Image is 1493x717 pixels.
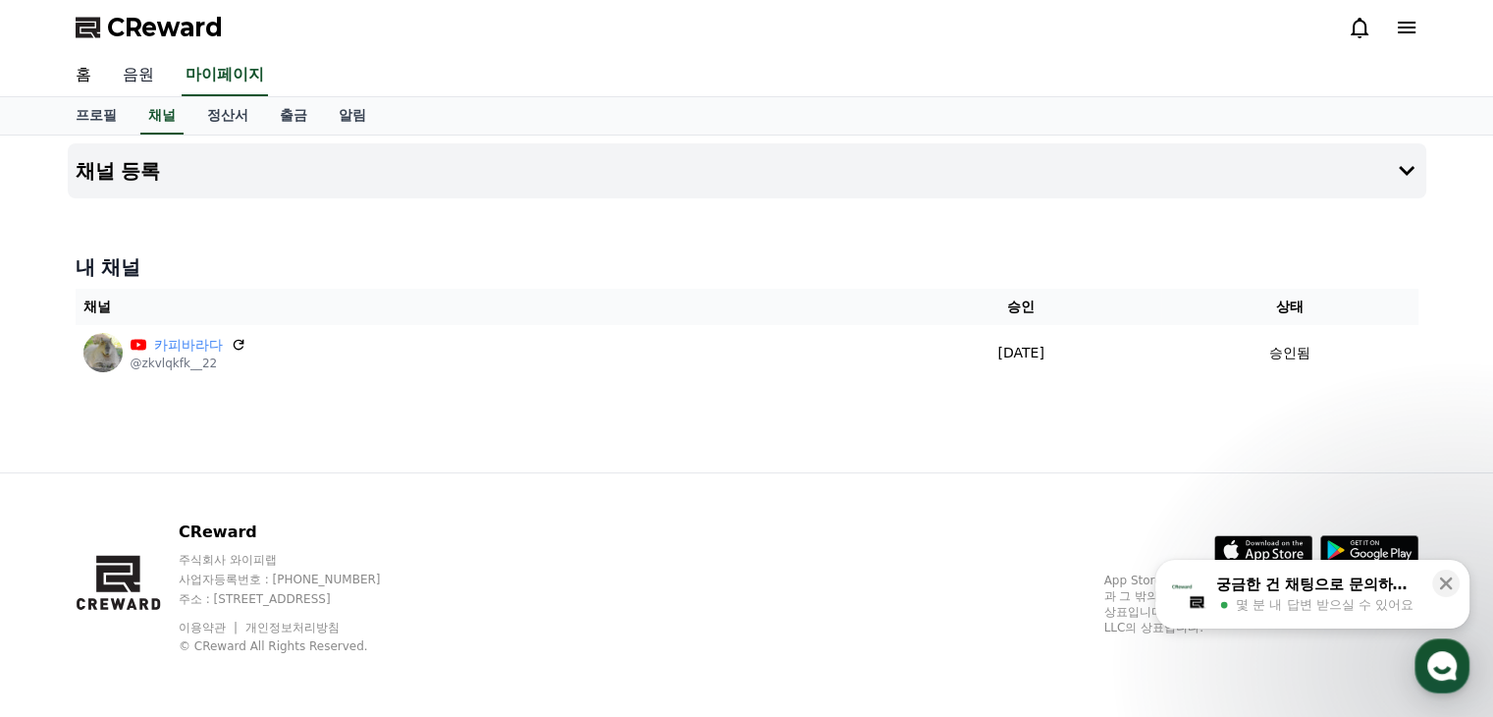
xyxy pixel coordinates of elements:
a: 대화 [130,554,253,603]
a: 음원 [107,55,170,96]
a: 알림 [323,97,382,135]
span: 설정 [303,583,327,599]
p: [DATE] [888,343,1153,363]
p: 주소 : [STREET_ADDRESS] [179,591,418,607]
a: 홈 [60,55,107,96]
a: 출금 [264,97,323,135]
th: 상태 [1161,289,1418,325]
p: 승인됨 [1269,343,1310,363]
p: App Store, iCloud, iCloud Drive 및 iTunes Store는 미국과 그 밖의 나라 및 지역에서 등록된 Apple Inc.의 서비스 상표입니다. Goo... [1104,573,1418,635]
p: © CReward All Rights Reserved. [179,638,418,654]
th: 채널 [76,289,881,325]
p: @zkvlqkfk__22 [131,356,246,371]
img: 카피바라다 [83,333,123,372]
h4: 내 채널 [76,253,1418,281]
span: 대화 [180,584,203,600]
h4: 채널 등록 [76,160,161,182]
span: CReward [107,12,223,43]
a: 홈 [6,554,130,603]
p: CReward [179,521,418,544]
a: 설정 [253,554,377,603]
span: 홈 [62,583,74,599]
p: 주식회사 와이피랩 [179,552,418,568]
button: 채널 등록 [68,143,1426,198]
th: 승인 [880,289,1161,325]
a: 마이페이지 [182,55,268,96]
a: 정산서 [191,97,264,135]
a: CReward [76,12,223,43]
a: 채널 [140,97,184,135]
a: 카피바라다 [154,335,223,356]
p: 사업자등록번호 : [PHONE_NUMBER] [179,572,418,587]
a: 이용약관 [179,621,240,634]
a: 개인정보처리방침 [245,621,340,634]
a: 프로필 [60,97,133,135]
